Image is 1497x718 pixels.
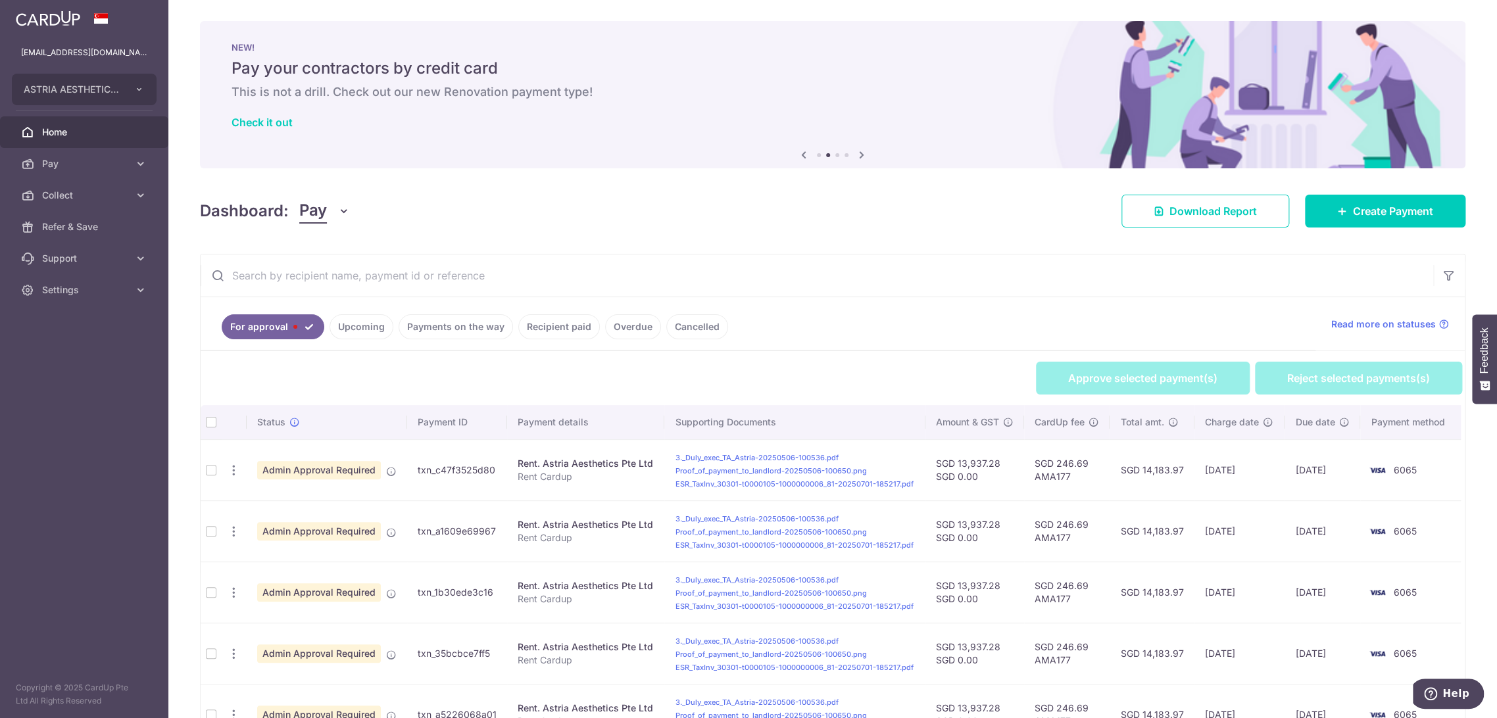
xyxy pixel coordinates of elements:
span: Pay [42,157,129,170]
th: Payment ID [407,405,508,439]
td: [DATE] [1285,623,1360,684]
td: SGD 246.69 AMA177 [1024,623,1110,684]
a: 3._Duly_exec_TA_Astria-20250506-100536.pdf [675,575,838,585]
span: Charge date [1205,416,1259,429]
span: Admin Approval Required [257,583,381,602]
span: Due date [1295,416,1335,429]
p: Rent Cardup [518,470,654,483]
span: 6065 [1393,464,1416,475]
h4: Dashboard: [200,199,289,223]
div: Rent. Astria Aesthetics Pte Ltd [518,579,654,592]
img: Bank Card [1364,462,1390,478]
span: CardUp fee [1035,416,1085,429]
a: Cancelled [666,314,728,339]
a: 3._Duly_exec_TA_Astria-20250506-100536.pdf [675,453,838,462]
a: Proof_of_payment_to_landlord-20250506-100650.png [675,527,866,537]
p: Rent Cardup [518,592,654,606]
td: [DATE] [1194,562,1285,623]
th: Payment details [507,405,664,439]
span: Total amt. [1120,416,1164,429]
td: [DATE] [1194,439,1285,500]
a: Download Report [1121,195,1289,227]
span: Create Payment [1353,203,1433,219]
a: 3._Duly_exec_TA_Astria-20250506-100536.pdf [675,636,838,646]
span: Read more on statuses [1331,318,1436,331]
span: 6065 [1393,648,1416,659]
td: txn_a1609e69967 [407,500,508,562]
span: Pay [299,199,327,224]
span: Amount & GST [936,416,999,429]
td: [DATE] [1194,623,1285,684]
span: Status [257,416,285,429]
span: 6065 [1393,525,1416,537]
span: Feedback [1479,327,1490,373]
p: Rent Cardup [518,531,654,544]
span: Download Report [1169,203,1257,219]
a: ESR_TaxInv_30301-t0000105-1000000006_81-20250701-185217.pdf [675,479,913,489]
button: Pay [299,199,350,224]
p: NEW! [232,42,1434,53]
td: SGD 13,937.28 SGD 0.00 [925,562,1025,623]
button: ASTRIA AESTHETICS PTE. LTD. [12,74,157,105]
td: [DATE] [1194,500,1285,562]
a: For approval [222,314,324,339]
a: Check it out [232,116,293,129]
img: Renovation banner [200,21,1465,168]
span: Settings [42,283,129,297]
a: ESR_TaxInv_30301-t0000105-1000000006_81-20250701-185217.pdf [675,602,913,611]
td: SGD 14,183.97 [1110,439,1194,500]
td: [DATE] [1285,500,1360,562]
td: [DATE] [1285,562,1360,623]
span: Support [42,252,129,265]
span: Home [42,126,129,139]
span: 6065 [1393,586,1416,598]
div: Rent. Astria Aesthetics Pte Ltd [518,640,654,654]
a: Upcoming [330,314,393,339]
div: Rent. Astria Aesthetics Pte Ltd [518,457,654,470]
span: Admin Approval Required [257,461,381,479]
span: Collect [42,189,129,202]
a: ESR_TaxInv_30301-t0000105-1000000006_81-20250701-185217.pdf [675,540,913,550]
td: SGD 14,183.97 [1110,500,1194,562]
button: Feedback - Show survey [1472,314,1497,404]
p: [EMAIL_ADDRESS][DOMAIN_NAME] [21,46,147,59]
a: Proof_of_payment_to_landlord-20250506-100650.png [675,588,866,598]
a: 3._Duly_exec_TA_Astria-20250506-100536.pdf [675,698,838,707]
a: Proof_of_payment_to_landlord-20250506-100650.png [675,466,866,475]
img: CardUp [16,11,80,26]
iframe: Opens a widget where you can find more information [1413,679,1484,711]
a: ESR_TaxInv_30301-t0000105-1000000006_81-20250701-185217.pdf [675,663,913,672]
span: Admin Approval Required [257,522,381,540]
td: txn_1b30ede3c16 [407,562,508,623]
td: SGD 246.69 AMA177 [1024,500,1110,562]
span: ASTRIA AESTHETICS PTE. LTD. [24,83,121,96]
a: Read more on statuses [1331,318,1449,331]
a: Proof_of_payment_to_landlord-20250506-100650.png [675,650,866,659]
td: SGD 246.69 AMA177 [1024,439,1110,500]
div: Rent. Astria Aesthetics Pte Ltd [518,702,654,715]
a: Overdue [605,314,661,339]
h6: This is not a drill. Check out our new Renovation payment type! [232,84,1434,100]
td: [DATE] [1285,439,1360,500]
a: Recipient paid [518,314,600,339]
img: Bank Card [1364,646,1390,661]
span: Admin Approval Required [257,644,381,663]
a: 3._Duly_exec_TA_Astria-20250506-100536.pdf [675,514,838,523]
a: Payments on the way [399,314,513,339]
th: Supporting Documents [664,405,925,439]
td: SGD 246.69 AMA177 [1024,562,1110,623]
td: SGD 13,937.28 SGD 0.00 [925,500,1025,562]
td: txn_35bcbce7ff5 [407,623,508,684]
img: Bank Card [1364,523,1390,539]
th: Payment method [1360,405,1461,439]
img: Bank Card [1364,585,1390,600]
td: SGD 14,183.97 [1110,623,1194,684]
h5: Pay your contractors by credit card [232,58,1434,79]
span: Refer & Save [42,220,129,233]
td: SGD 13,937.28 SGD 0.00 [925,439,1025,500]
div: Rent. Astria Aesthetics Pte Ltd [518,518,654,531]
td: SGD 13,937.28 SGD 0.00 [925,623,1025,684]
p: Rent Cardup [518,654,654,667]
a: Create Payment [1305,195,1465,227]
